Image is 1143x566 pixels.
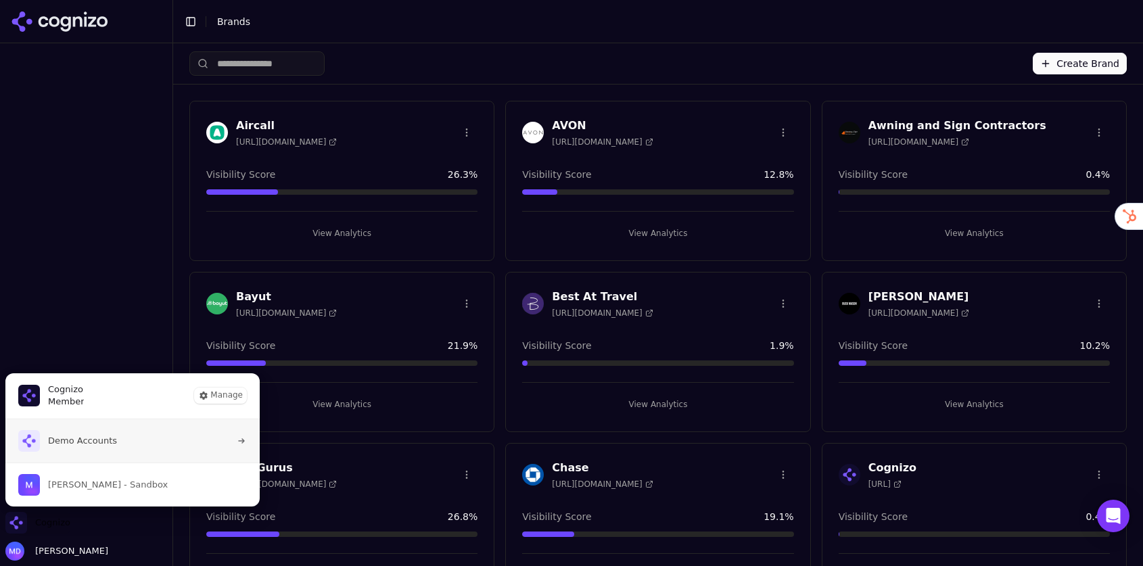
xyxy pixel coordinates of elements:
[868,308,969,319] span: [URL][DOMAIN_NAME]
[1086,168,1110,181] span: 0.4 %
[552,137,653,147] span: [URL][DOMAIN_NAME]
[236,460,337,476] h3: CarGurus
[552,479,653,490] span: [URL][DOMAIN_NAME]
[839,222,1110,244] button: View Analytics
[5,512,27,534] img: Cognizo
[448,168,477,181] span: 26.3 %
[770,339,794,352] span: 1.9 %
[522,122,544,143] img: AVON
[1097,500,1129,532] div: Open Intercom Messenger
[48,435,117,447] span: Demo Accounts
[18,474,40,496] img: Melissa Dowd - Sandbox
[522,168,591,181] span: Visibility Score
[194,387,247,404] button: Manage
[35,517,70,529] span: Cognizo
[206,222,477,244] button: View Analytics
[522,222,793,244] button: View Analytics
[764,168,793,181] span: 12.8 %
[522,394,793,415] button: View Analytics
[206,168,275,181] span: Visibility Score
[236,308,337,319] span: [URL][DOMAIN_NAME]
[1033,53,1127,74] button: Create Brand
[522,510,591,523] span: Visibility Score
[236,118,337,134] h3: Aircall
[522,293,544,314] img: Best At Travel
[48,383,84,396] span: Cognizo
[868,479,902,490] span: [URL]
[522,339,591,352] span: Visibility Score
[30,545,108,557] span: [PERSON_NAME]
[839,168,908,181] span: Visibility Score
[18,385,40,406] img: Cognizo
[206,510,275,523] span: Visibility Score
[522,464,544,486] img: Chase
[5,542,108,561] button: Open user button
[206,394,477,415] button: View Analytics
[839,122,860,143] img: Awning and Sign Contractors
[839,339,908,352] span: Visibility Score
[448,510,477,523] span: 26.8 %
[448,339,477,352] span: 21.9 %
[217,15,1105,28] nav: breadcrumb
[206,339,275,352] span: Visibility Score
[1080,339,1110,352] span: 10.2 %
[236,289,337,305] h3: Bayut
[48,396,84,408] span: Member
[206,122,228,143] img: Aircall
[839,293,860,314] img: Buck Mason
[552,308,653,319] span: [URL][DOMAIN_NAME]
[868,137,969,147] span: [URL][DOMAIN_NAME]
[839,394,1110,415] button: View Analytics
[48,479,168,491] span: Melissa Dowd - Sandbox
[1086,510,1110,523] span: 0.4 %
[217,16,250,27] span: Brands
[839,510,908,523] span: Visibility Score
[868,289,969,305] h3: [PERSON_NAME]
[839,464,860,486] img: Cognizo
[552,289,653,305] h3: Best At Travel
[18,430,40,452] img: Demo Accounts
[868,118,1046,134] h3: Awning and Sign Contractors
[5,542,24,561] img: Melissa Dowd
[206,293,228,314] img: Bayut
[5,419,260,506] div: List of all organization memberships
[5,512,70,534] button: Close organization switcher
[236,479,337,490] span: [URL][DOMAIN_NAME]
[5,373,260,506] div: Cognizo is active
[552,118,653,134] h3: AVON
[552,460,653,476] h3: Chase
[764,510,793,523] span: 19.1 %
[868,460,916,476] h3: Cognizo
[236,137,337,147] span: [URL][DOMAIN_NAME]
